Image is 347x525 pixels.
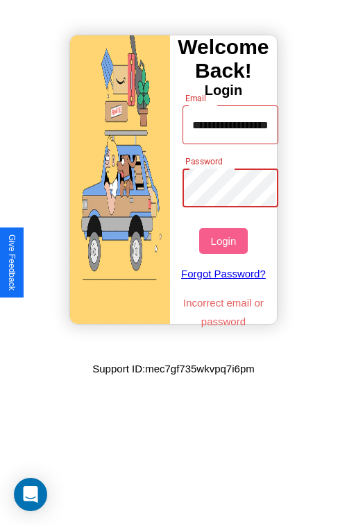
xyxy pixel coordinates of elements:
[170,35,277,83] h3: Welcome Back!
[7,234,17,291] div: Give Feedback
[185,155,222,167] label: Password
[185,92,207,104] label: Email
[176,293,272,331] p: Incorrect email or password
[176,254,272,293] a: Forgot Password?
[199,228,247,254] button: Login
[14,478,47,511] div: Open Intercom Messenger
[92,359,254,378] p: Support ID: mec7gf735wkvpq7i6pm
[170,83,277,98] h4: Login
[70,35,170,324] img: gif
